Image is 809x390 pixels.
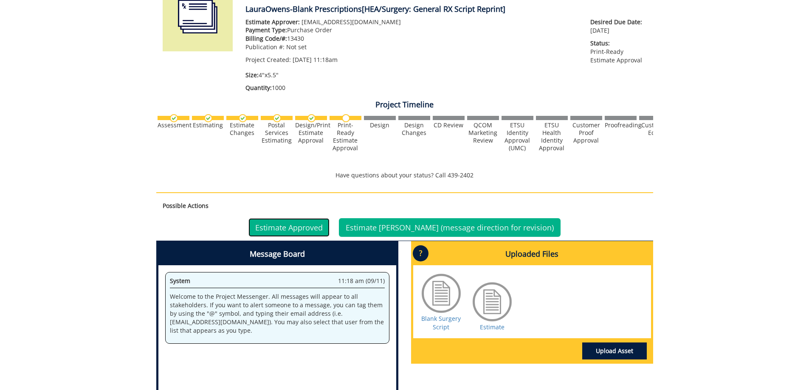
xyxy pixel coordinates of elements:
span: Not set [286,43,307,51]
div: Customer Proof Approval [570,121,602,144]
span: Estimate Approver: [245,18,300,26]
span: 11:18 am (09/11) [338,277,385,285]
div: CD Review [433,121,465,129]
span: Billing Code/#: [245,34,287,42]
h4: Message Board [158,243,396,265]
strong: Possible Actions [163,202,209,210]
img: checkmark [273,114,281,122]
span: Desired Due Date: [590,18,646,26]
p: Purchase Order [245,26,578,34]
div: Customer Edits [639,121,671,137]
span: Status: [590,39,646,48]
div: Proofreading [605,121,637,129]
div: QCOM Marketing Review [467,121,499,144]
img: no [342,114,350,122]
p: [EMAIL_ADDRESS][DOMAIN_NAME] [245,18,578,26]
a: Blank Surgery Script [421,314,461,331]
span: Quantity: [245,84,272,92]
h4: LauraOwens-Blank Prescriptions [245,5,647,14]
p: 1000 [245,84,578,92]
p: Have questions about your status? Call 439-2402 [156,171,653,180]
div: Estimating [192,121,224,129]
p: Welcome to the Project Messenger. All messages will appear to all stakeholders. If you want to al... [170,292,385,335]
div: Print-Ready Estimate Approval [330,121,361,152]
span: [DATE] 11:18am [293,56,338,64]
div: ETSU Health Identity Approval [536,121,568,152]
span: System [170,277,190,285]
img: checkmark [307,114,316,122]
img: checkmark [170,114,178,122]
p: ? [413,245,428,261]
div: Assessment [158,121,189,129]
div: ETSU Identity Approval (UMC) [502,121,533,152]
a: Estimate [PERSON_NAME] (message direction for revision) [339,218,561,237]
p: 13430 [245,34,578,43]
a: Estimate [480,323,505,331]
h4: Uploaded Files [413,243,651,265]
span: Publication #: [245,43,285,51]
a: Upload Asset [582,342,647,359]
p: Print-Ready Estimate Approval [590,39,646,65]
div: Design [364,121,396,129]
span: Size: [245,71,259,79]
img: checkmark [204,114,212,122]
p: [DATE] [590,18,646,35]
div: Postal Services Estimating [261,121,293,144]
div: Design/Print Estimate Approval [295,121,327,144]
span: Payment Type: [245,26,287,34]
h4: Project Timeline [156,101,653,109]
a: Estimate Approved [248,218,330,237]
span: [HEA/Surgery: General RX Script Reprint] [362,4,505,14]
div: Design Changes [398,121,430,137]
img: checkmark [239,114,247,122]
p: 4"x5.5" [245,71,578,79]
div: Estimate Changes [226,121,258,137]
span: Project Created: [245,56,291,64]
